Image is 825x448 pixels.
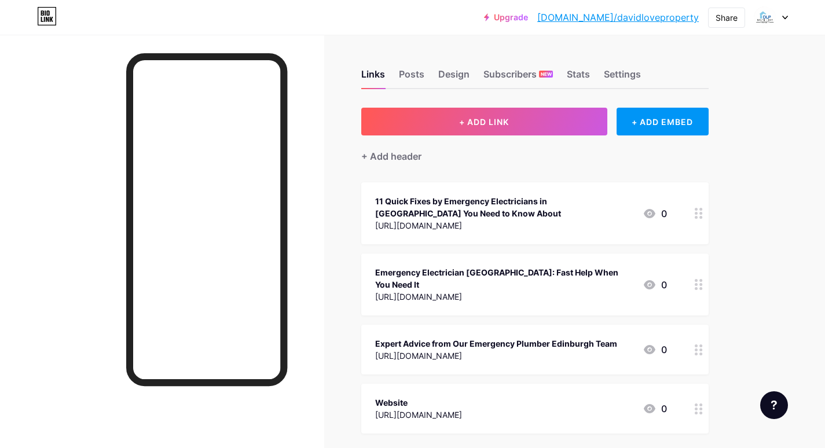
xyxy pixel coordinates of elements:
[643,343,667,357] div: 0
[567,67,590,88] div: Stats
[361,108,607,135] button: + ADD LINK
[375,409,462,421] div: [URL][DOMAIN_NAME]
[459,117,509,127] span: + ADD LINK
[361,67,385,88] div: Links
[484,13,528,22] a: Upgrade
[375,219,633,232] div: [URL][DOMAIN_NAME]
[541,71,552,78] span: NEW
[399,67,424,88] div: Posts
[643,207,667,221] div: 0
[604,67,641,88] div: Settings
[375,337,617,350] div: Expert Advice from Our Emergency Plumber Edinburgh Team
[375,195,633,219] div: 11 Quick Fixes by Emergency Electricians in [GEOGRAPHIC_DATA] You Need to Know About
[716,12,738,24] div: Share
[617,108,709,135] div: + ADD EMBED
[375,266,633,291] div: Emergency Electrician [GEOGRAPHIC_DATA]: Fast Help When You Need It
[643,402,667,416] div: 0
[754,6,776,28] img: davidloveproperty
[375,291,633,303] div: [URL][DOMAIN_NAME]
[537,10,699,24] a: [DOMAIN_NAME]/davidloveproperty
[361,149,421,163] div: + Add header
[483,67,553,88] div: Subscribers
[643,278,667,292] div: 0
[375,396,462,409] div: Website
[375,350,617,362] div: [URL][DOMAIN_NAME]
[438,67,470,88] div: Design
